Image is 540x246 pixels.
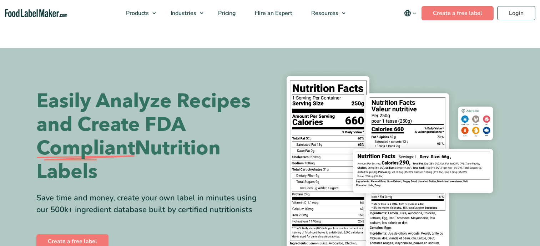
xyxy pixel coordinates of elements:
span: Resources [309,9,339,17]
span: Products [124,9,150,17]
span: Pricing [216,9,237,17]
h1: Easily Analyze Recipes and Create FDA Nutrition Labels [36,89,265,184]
a: Create a free label [422,6,494,20]
span: Industries [168,9,197,17]
span: Hire an Expert [253,9,293,17]
a: Login [497,6,535,20]
span: Compliant [36,137,135,160]
div: Save time and money, create your own label in minutes using our 500k+ ingredient database built b... [36,192,265,216]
